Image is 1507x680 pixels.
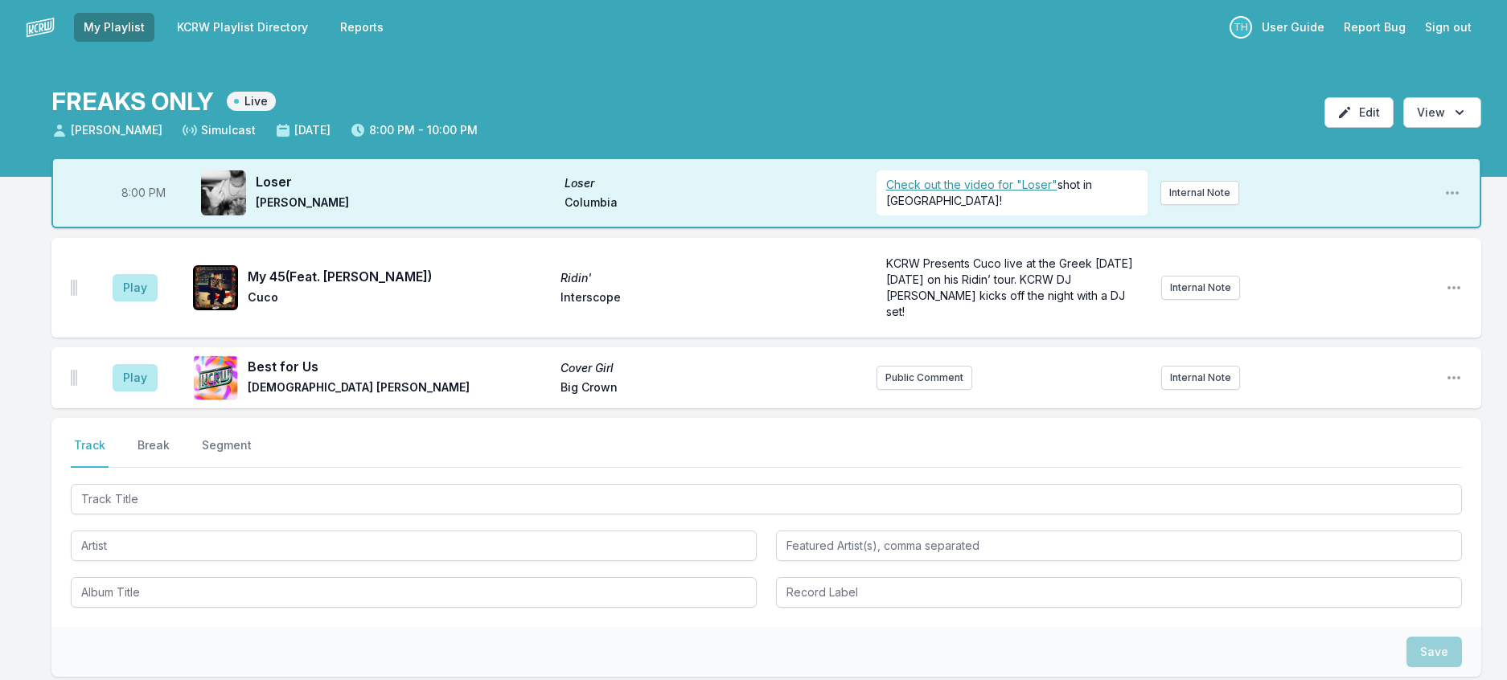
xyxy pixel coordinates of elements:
[182,122,256,138] span: Simulcast
[1230,16,1252,39] p: Travis Holcombe
[256,172,555,191] span: Loser
[1252,13,1334,42] a: User Guide
[71,577,757,608] input: Album Title
[561,379,864,399] span: Big Crown
[1415,13,1481,42] button: Sign out
[565,195,864,214] span: Columbia
[201,170,246,215] img: Loser
[776,530,1462,561] input: Featured Artist(s), comma separated
[1161,366,1240,390] button: Internal Note
[886,178,1057,191] a: Check out the video for "Loser"
[248,267,551,286] span: My 45 (Feat. [PERSON_NAME])
[121,185,166,201] span: Timestamp
[877,366,972,390] button: Public Comment
[227,92,276,111] span: Live
[248,379,551,399] span: [DEMOGRAPHIC_DATA] [PERSON_NAME]
[248,289,551,309] span: Cuco
[51,87,214,116] h1: FREAKS ONLY
[193,355,238,400] img: Cover Girl
[113,364,158,391] button: Play
[561,289,864,309] span: Interscope
[1160,181,1239,205] button: Internal Note
[71,370,77,386] img: Drag Handle
[74,13,154,42] a: My Playlist
[565,175,864,191] span: Loser
[275,122,331,138] span: [DATE]
[1444,185,1460,201] button: Open playlist item options
[776,577,1462,608] input: Record Label
[561,270,864,286] span: Ridin'
[113,274,158,301] button: Play
[71,530,757,561] input: Artist
[199,437,255,468] button: Segment
[134,437,173,468] button: Break
[248,357,551,376] span: Best for Us
[71,280,77,296] img: Drag Handle
[1334,13,1415,42] a: Report Bug
[71,484,1462,514] input: Track Title
[1161,276,1240,300] button: Internal Note
[1324,97,1394,128] button: Edit
[26,13,55,42] img: logo-white-87cec1fa9cbef997252546196dc51331.png
[167,13,318,42] a: KCRW Playlist Directory
[51,122,162,138] span: [PERSON_NAME]
[350,122,478,138] span: 8:00 PM - 10:00 PM
[1446,280,1462,296] button: Open playlist item options
[1403,97,1481,128] button: Open options
[256,195,555,214] span: [PERSON_NAME]
[331,13,393,42] a: Reports
[1446,370,1462,386] button: Open playlist item options
[561,360,864,376] span: Cover Girl
[71,437,109,468] button: Track
[1406,637,1462,667] button: Save
[193,265,238,310] img: Ridin'
[886,256,1133,318] span: KCRW Presents Cuco live at the Greek [DATE][DATE] on his Ridin’ tour. KCRW DJ [PERSON_NAME] kicks...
